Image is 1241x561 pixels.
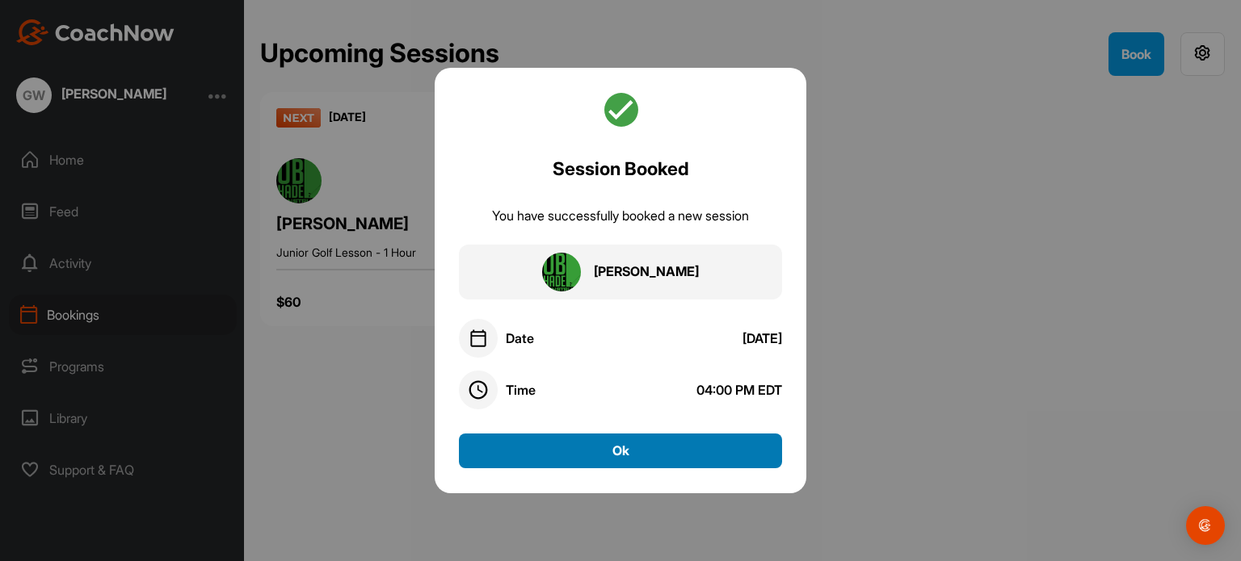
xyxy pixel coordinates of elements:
div: You have successfully booked a new session [492,207,749,225]
div: Date [506,330,534,346]
div: [DATE] [742,330,782,346]
h2: Session Booked [553,155,689,182]
div: Time [506,382,536,398]
img: date [469,329,488,348]
button: Ok [459,433,782,468]
img: time [469,380,488,400]
div: 04:00 PM EDT [696,382,782,398]
div: Open Intercom Messenger [1186,506,1225,545]
div: [PERSON_NAME] [594,262,699,281]
img: square_7d72e3b9a0e7cffca0d5903ffc03afe1.jpg [542,253,581,291]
